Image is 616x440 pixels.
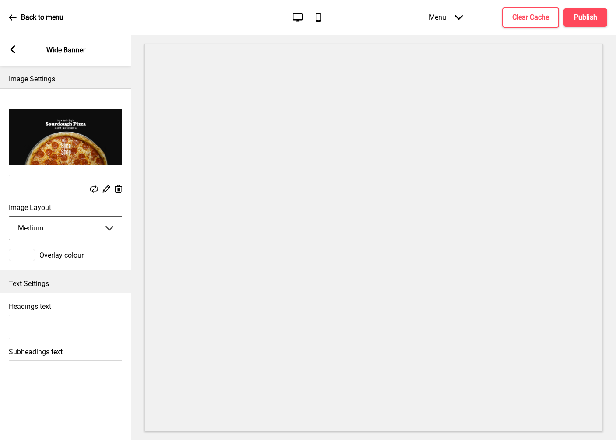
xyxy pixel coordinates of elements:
[9,6,63,29] a: Back to menu
[574,13,597,22] h4: Publish
[39,251,84,259] span: Overlay colour
[46,45,85,55] p: Wide Banner
[502,7,559,28] button: Clear Cache
[9,249,122,261] div: Overlay colour
[9,74,122,84] p: Image Settings
[9,203,122,212] label: Image Layout
[9,98,122,176] img: Image
[512,13,549,22] h4: Clear Cache
[420,4,472,30] div: Menu
[9,279,122,289] p: Text Settings
[21,13,63,22] p: Back to menu
[9,348,63,356] label: Subheadings text
[563,8,607,27] button: Publish
[9,302,51,311] label: Headings text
